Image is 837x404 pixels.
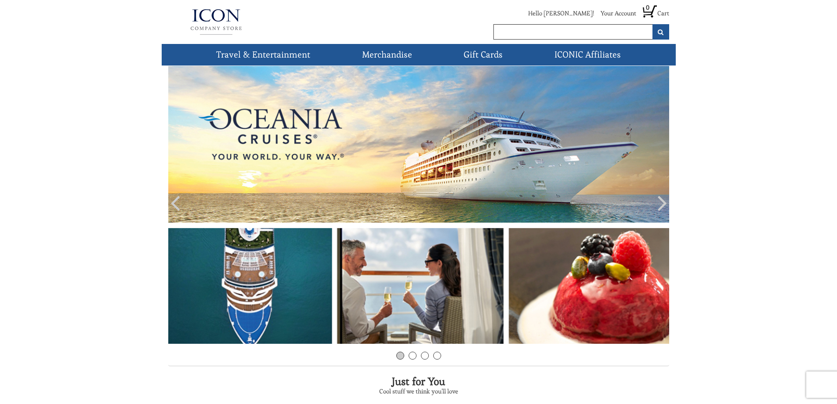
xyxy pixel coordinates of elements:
[601,9,636,17] a: Your Account
[213,44,314,66] a: Travel & Entertainment
[168,66,669,344] img: Oceania
[168,375,669,388] h2: Just for You
[433,352,441,360] a: 4
[460,44,506,66] a: Gift Cards
[421,352,429,360] a: 3
[409,352,417,360] a: 2
[168,388,669,395] h3: Cool stuff we think you'll love
[359,44,416,66] a: Merchandise
[522,9,594,22] li: Hello [PERSON_NAME]!
[396,352,404,360] a: 1
[551,44,624,66] a: ICONIC Affiliates
[643,9,669,17] a: 0 Cart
